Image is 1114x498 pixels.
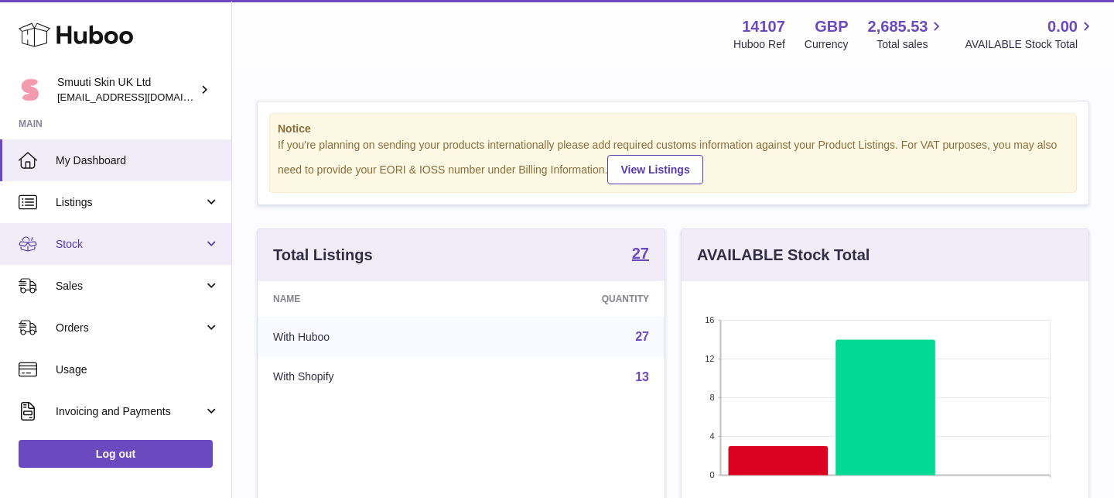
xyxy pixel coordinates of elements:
span: 0.00 [1047,16,1078,37]
div: Huboo Ref [733,37,785,52]
h3: Total Listings [273,245,373,266]
a: 2,685.53 Total sales [868,16,946,52]
text: 16 [705,315,714,325]
text: 12 [705,354,714,363]
span: Usage [56,362,220,377]
td: With Shopify [258,357,477,397]
strong: GBP [815,16,848,37]
strong: 14107 [742,16,785,37]
text: 4 [709,431,714,441]
text: 8 [709,393,714,402]
strong: Notice [278,122,1068,136]
span: 2,685.53 [868,16,928,37]
th: Quantity [477,281,665,317]
span: Listings [56,195,203,210]
span: Orders [56,321,203,335]
span: Total sales [877,37,945,52]
a: View Listings [607,155,702,184]
span: Invoicing and Payments [56,404,203,419]
a: 27 [632,246,649,264]
span: Sales [56,279,203,294]
a: 0.00 AVAILABLE Stock Total [965,16,1095,52]
td: With Huboo [258,317,477,357]
div: Currency [805,37,849,52]
img: tomi@beautyko.fi [19,78,42,101]
span: Stock [56,237,203,252]
a: 13 [635,370,649,383]
span: [EMAIL_ADDRESS][DOMAIN_NAME] [57,91,227,103]
strong: 27 [632,246,649,261]
div: If you're planning on sending your products internationally please add required customs informati... [278,138,1068,184]
span: AVAILABLE Stock Total [965,37,1095,52]
div: Smuuti Skin UK Ltd [57,75,196,105]
a: Log out [19,440,213,468]
h3: AVAILABLE Stock Total [697,245,870,266]
span: My Dashboard [56,153,220,168]
text: 0 [709,470,714,479]
th: Name [258,281,477,317]
a: 27 [635,330,649,343]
